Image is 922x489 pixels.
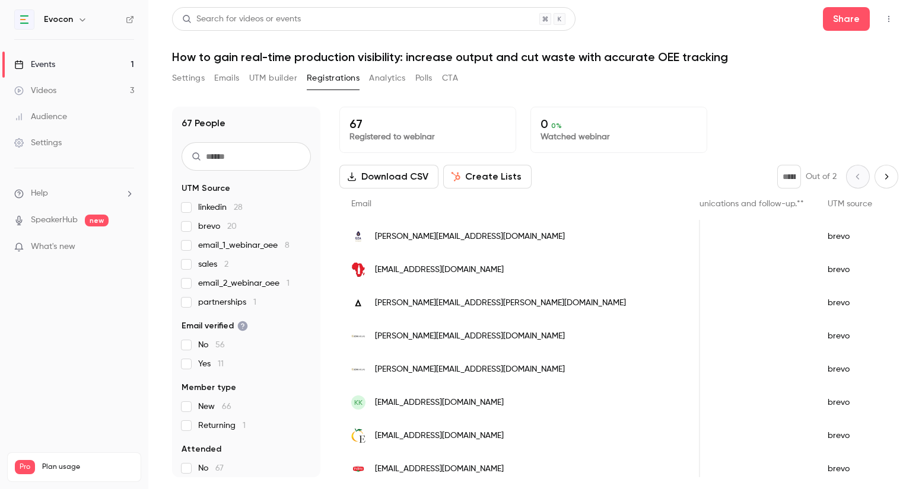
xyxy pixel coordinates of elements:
[198,220,237,232] span: brevo
[351,362,365,376] img: soyahellas.gr
[15,10,34,29] img: Evocon
[375,264,504,276] span: [EMAIL_ADDRESS][DOMAIN_NAME]
[816,319,921,353] div: brevo
[823,7,870,31] button: Share
[14,85,56,97] div: Videos
[31,187,48,200] span: Help
[42,462,133,472] span: Plan usage
[31,214,78,226] a: SpeakerHub
[351,462,365,476] img: paliria.com
[442,69,458,88] button: CTA
[339,165,438,188] button: Download CSV
[14,137,62,149] div: Settings
[198,462,224,474] span: No
[198,420,246,432] span: Returning
[375,330,565,343] span: [PERSON_NAME][EMAIL_ADDRESS][DOMAIN_NAME]
[198,202,243,213] span: linkedin
[351,200,371,208] span: Email
[816,353,921,386] div: brevo
[182,320,248,332] span: Email verified
[214,69,239,88] button: Emails
[198,277,290,289] span: email_2_webinar_oee
[15,460,35,474] span: Pro
[816,386,921,419] div: brevo
[415,69,433,88] button: Polls
[541,131,697,143] p: Watched webinar
[816,253,921,286] div: brevo
[354,397,363,408] span: KK
[172,50,898,64] h1: How to gain real-time production visibility: increase output and cut waste with accurate OEE trac...
[182,443,221,455] span: Attended
[198,358,224,370] span: Yes
[828,200,872,208] span: UTM source
[375,430,504,442] span: [EMAIL_ADDRESS][DOMAIN_NAME]
[14,111,67,123] div: Audience
[375,363,565,376] span: [PERSON_NAME][EMAIL_ADDRESS][DOMAIN_NAME]
[285,241,290,250] span: 8
[243,421,246,430] span: 1
[816,419,921,452] div: brevo
[14,59,55,71] div: Events
[44,14,73,25] h6: Evocon
[182,116,225,130] h1: 67 People
[816,286,921,319] div: brevo
[816,220,921,253] div: brevo
[198,258,228,270] span: sales
[349,131,506,143] p: Registered to webinar
[375,397,504,409] span: [EMAIL_ADDRESS][DOMAIN_NAME]
[215,464,224,472] span: 67
[234,203,243,212] span: 28
[198,339,225,351] span: No
[369,69,406,88] button: Analytics
[351,329,365,343] img: soyahellas.gr
[287,279,290,287] span: 1
[816,452,921,485] div: brevo
[541,117,697,131] p: 0
[85,215,109,226] span: new
[218,360,224,368] span: 11
[198,239,290,251] span: email_1_webinar_oee
[375,463,504,475] span: [EMAIL_ADDRESS][DOMAIN_NAME]
[198,296,256,308] span: partnerships
[120,242,134,253] iframe: Noticeable Trigger
[14,187,134,200] li: help-dropdown-opener
[227,222,237,231] span: 20
[249,69,297,88] button: UTM builder
[551,122,562,130] span: 0 %
[349,117,506,131] p: 67
[443,165,532,188] button: Create Lists
[224,260,228,269] span: 2
[351,296,365,310] img: hydratedrinksgroup.com
[351,263,365,277] img: ccbagroup.com
[198,401,231,413] span: New
[31,241,75,253] span: What's new
[253,298,256,306] span: 1
[875,165,898,188] button: Next page
[172,69,205,88] button: Settings
[307,69,360,88] button: Registrations
[351,429,365,443] img: elbak.gr
[182,183,230,194] span: UTM Source
[222,402,231,411] span: 66
[182,382,236,394] span: Member type
[375,231,565,243] span: [PERSON_NAME][EMAIL_ADDRESS][DOMAIN_NAME]
[806,171,837,183] p: Out of 2
[215,341,225,349] span: 56
[351,229,365,244] img: eza.gr
[375,297,626,309] span: [PERSON_NAME][EMAIL_ADDRESS][PERSON_NAME][DOMAIN_NAME]
[182,13,301,25] div: Search for videos or events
